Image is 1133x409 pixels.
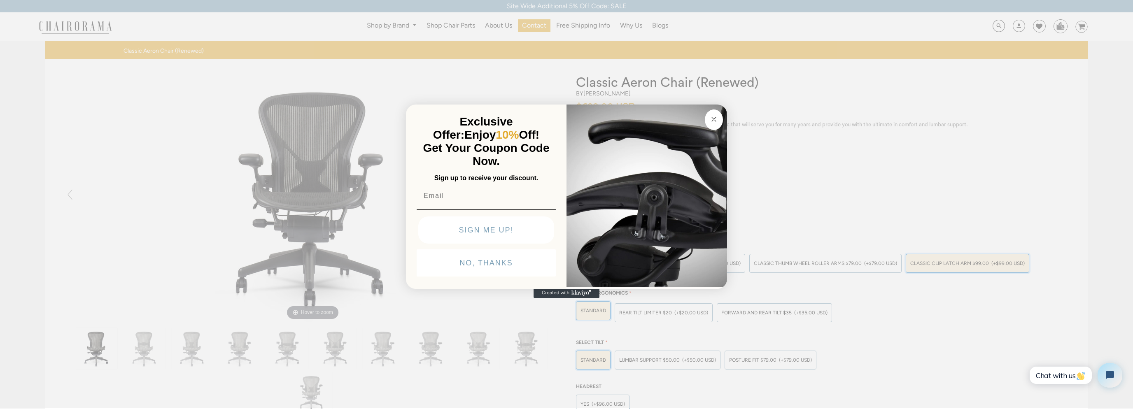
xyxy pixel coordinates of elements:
span: Sign up to receive your discount. [434,174,538,181]
span: 10% [496,128,519,141]
img: 92d77583-a095-41f6-84e7-858462e0427a.jpeg [566,103,727,287]
span: Get Your Coupon Code Now. [423,142,550,167]
button: Close dialog [705,109,723,130]
button: SIGN ME UP! [418,216,554,244]
button: NO, THANKS [417,249,556,277]
span: Enjoy Off! [464,128,539,141]
iframe: Tidio Chat [1021,356,1129,395]
a: Created with Klaviyo - opens in a new tab [534,288,599,298]
span: Exclusive Offer: [433,115,513,141]
input: Email [417,188,556,204]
